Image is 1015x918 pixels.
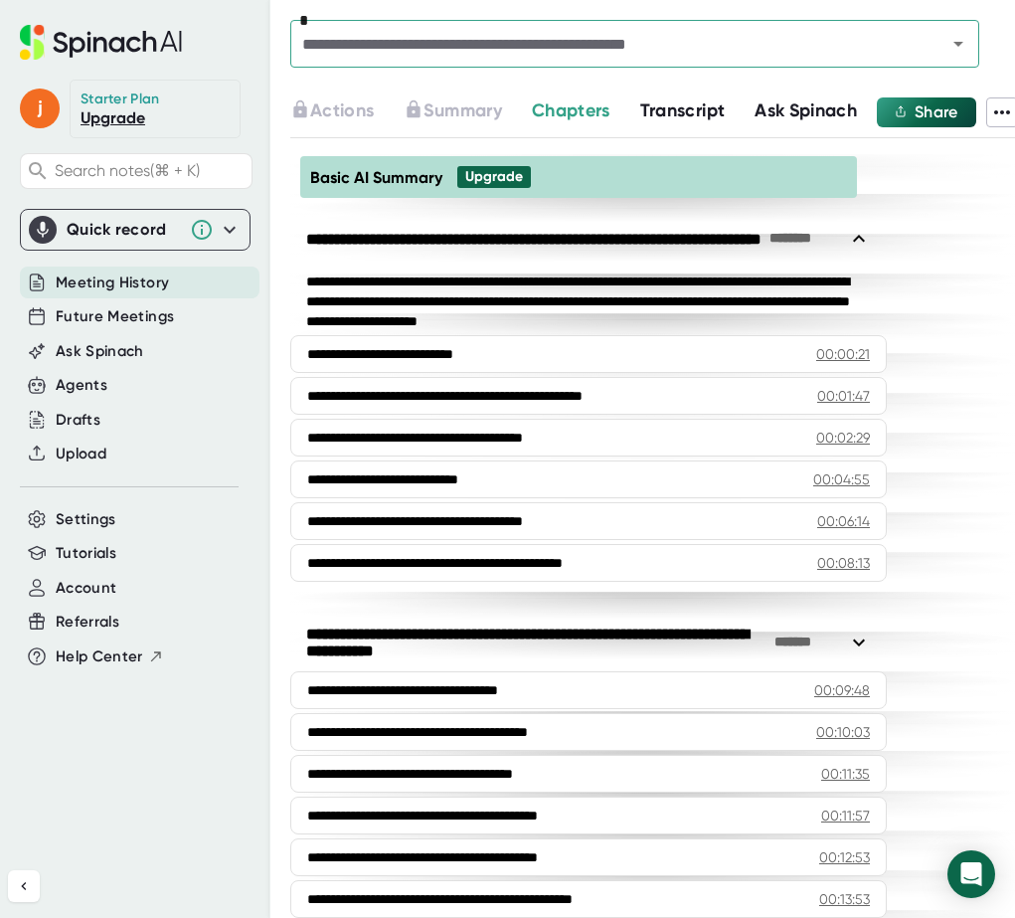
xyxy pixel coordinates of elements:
[404,97,501,124] button: Summary
[915,102,958,121] span: Share
[29,210,242,250] div: Quick record
[8,870,40,902] button: Collapse sidebar
[821,806,870,826] div: 00:11:57
[310,99,374,121] span: Actions
[290,97,374,124] button: Actions
[56,374,107,397] button: Agents
[816,428,870,448] div: 00:02:29
[56,645,164,668] button: Help Center
[56,577,116,600] button: Account
[81,91,160,108] div: Starter Plan
[404,97,531,127] div: Upgrade to access
[640,99,726,121] span: Transcript
[55,161,247,180] span: Search notes (⌘ + K)
[947,850,995,898] div: Open Intercom Messenger
[56,645,143,668] span: Help Center
[56,305,174,328] button: Future Meetings
[81,108,145,127] a: Upgrade
[67,220,180,240] div: Quick record
[465,168,523,186] div: Upgrade
[56,611,119,634] button: Referrals
[877,97,976,127] button: Share
[532,97,610,124] button: Chapters
[755,97,857,124] button: Ask Spinach
[290,97,404,127] div: Upgrade to access
[56,542,116,565] button: Tutorials
[813,469,870,489] div: 00:04:55
[817,511,870,531] div: 00:06:14
[310,168,442,187] span: Basic AI Summary
[817,386,870,406] div: 00:01:47
[755,99,857,121] span: Ask Spinach
[819,847,870,867] div: 00:12:53
[20,89,60,128] span: j
[56,340,144,363] button: Ask Spinach
[532,99,610,121] span: Chapters
[944,30,972,58] button: Open
[816,722,870,742] div: 00:10:03
[56,508,116,531] button: Settings
[640,97,726,124] button: Transcript
[817,553,870,573] div: 00:08:13
[814,680,870,700] div: 00:09:48
[423,99,501,121] span: Summary
[56,443,106,465] button: Upload
[819,889,870,909] div: 00:13:53
[56,409,100,432] button: Drafts
[56,272,169,294] button: Meeting History
[816,344,870,364] div: 00:00:21
[821,764,870,784] div: 00:11:35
